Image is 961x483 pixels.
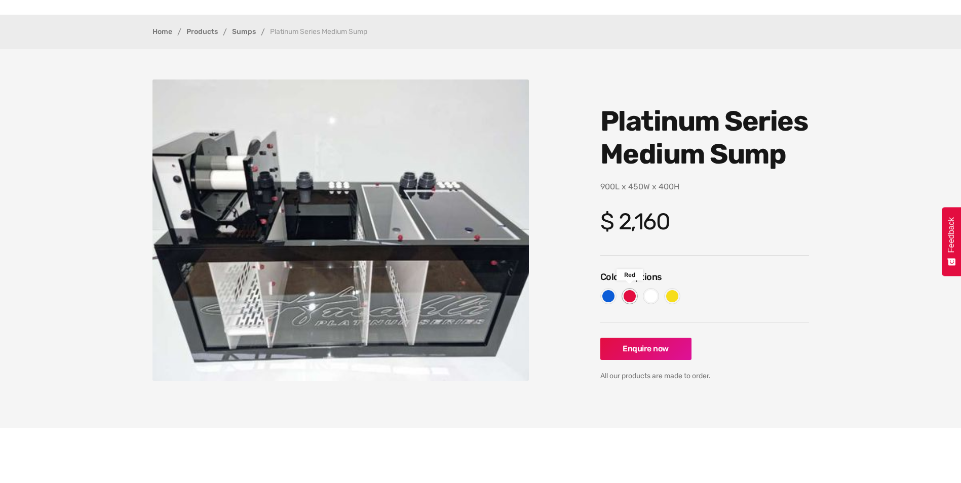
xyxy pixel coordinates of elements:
[600,181,809,193] p: 900L x 450W x 400H
[600,338,691,360] a: Enquire now
[947,217,956,253] span: Feedback
[624,272,635,278] div: Red
[186,28,218,35] a: Products
[942,207,961,276] button: Feedback - Show survey
[600,370,809,382] div: All our products are made to order.
[152,28,172,35] a: Home
[152,79,529,381] img: Platinum Series Medium Sump
[600,105,809,171] h1: Platinum Series Medium Sump
[152,79,529,381] a: open lightbox
[270,28,367,35] div: Platinum Series Medium Sump
[600,208,809,235] h4: $ 2,160
[600,271,809,283] h6: Colour options
[232,28,256,35] a: Sumps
